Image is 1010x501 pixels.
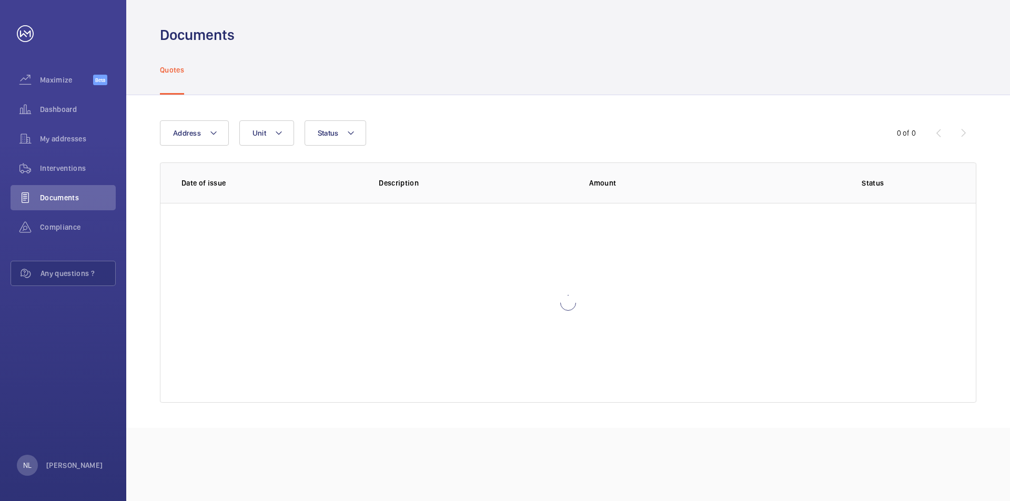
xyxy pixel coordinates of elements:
[173,129,201,137] span: Address
[41,268,115,279] span: Any questions ?
[252,129,266,137] span: Unit
[23,460,32,471] p: NL
[93,75,107,85] span: Beta
[40,222,116,232] span: Compliance
[160,65,184,75] p: Quotes
[239,120,294,146] button: Unit
[318,129,339,137] span: Status
[40,134,116,144] span: My addresses
[305,120,367,146] button: Status
[40,75,93,85] span: Maximize
[160,25,235,45] h1: Documents
[160,120,229,146] button: Address
[40,192,116,203] span: Documents
[181,178,362,188] p: Date of issue
[897,128,916,138] div: 0 of 0
[589,178,774,188] p: Amount
[46,460,103,471] p: [PERSON_NAME]
[40,163,116,173] span: Interventions
[379,178,572,188] p: Description
[40,104,116,115] span: Dashboard
[791,178,955,188] p: Status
